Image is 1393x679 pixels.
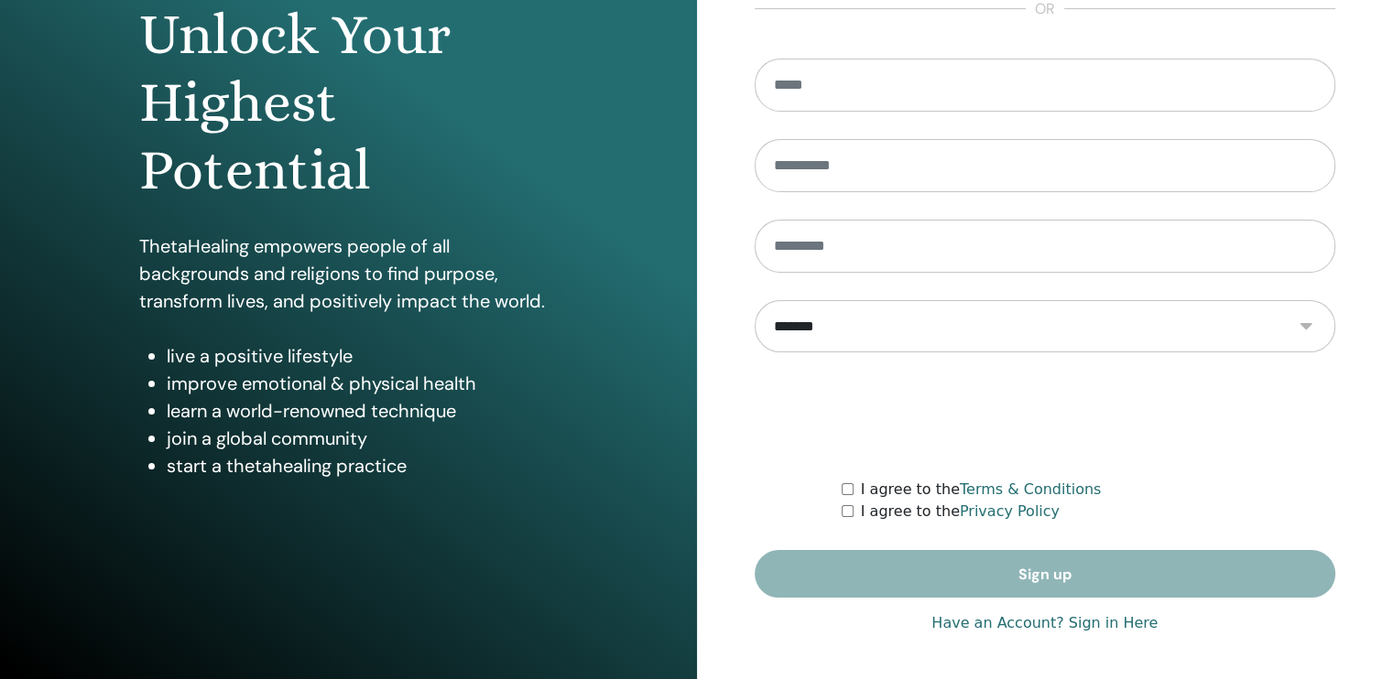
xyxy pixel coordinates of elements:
a: Have an Account? Sign in Here [931,612,1158,634]
li: start a thetahealing practice [167,452,558,480]
iframe: reCAPTCHA [906,380,1184,451]
li: live a positive lifestyle [167,342,558,370]
p: ThetaHealing empowers people of all backgrounds and religions to find purpose, transform lives, a... [139,232,558,315]
li: learn a world-renowned technique [167,397,558,425]
label: I agree to the [861,479,1102,501]
li: improve emotional & physical health [167,370,558,397]
a: Terms & Conditions [960,480,1101,498]
li: join a global community [167,425,558,452]
a: Privacy Policy [960,502,1060,520]
label: I agree to the [861,501,1060,523]
h1: Unlock Your Highest Potential [139,1,558,205]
